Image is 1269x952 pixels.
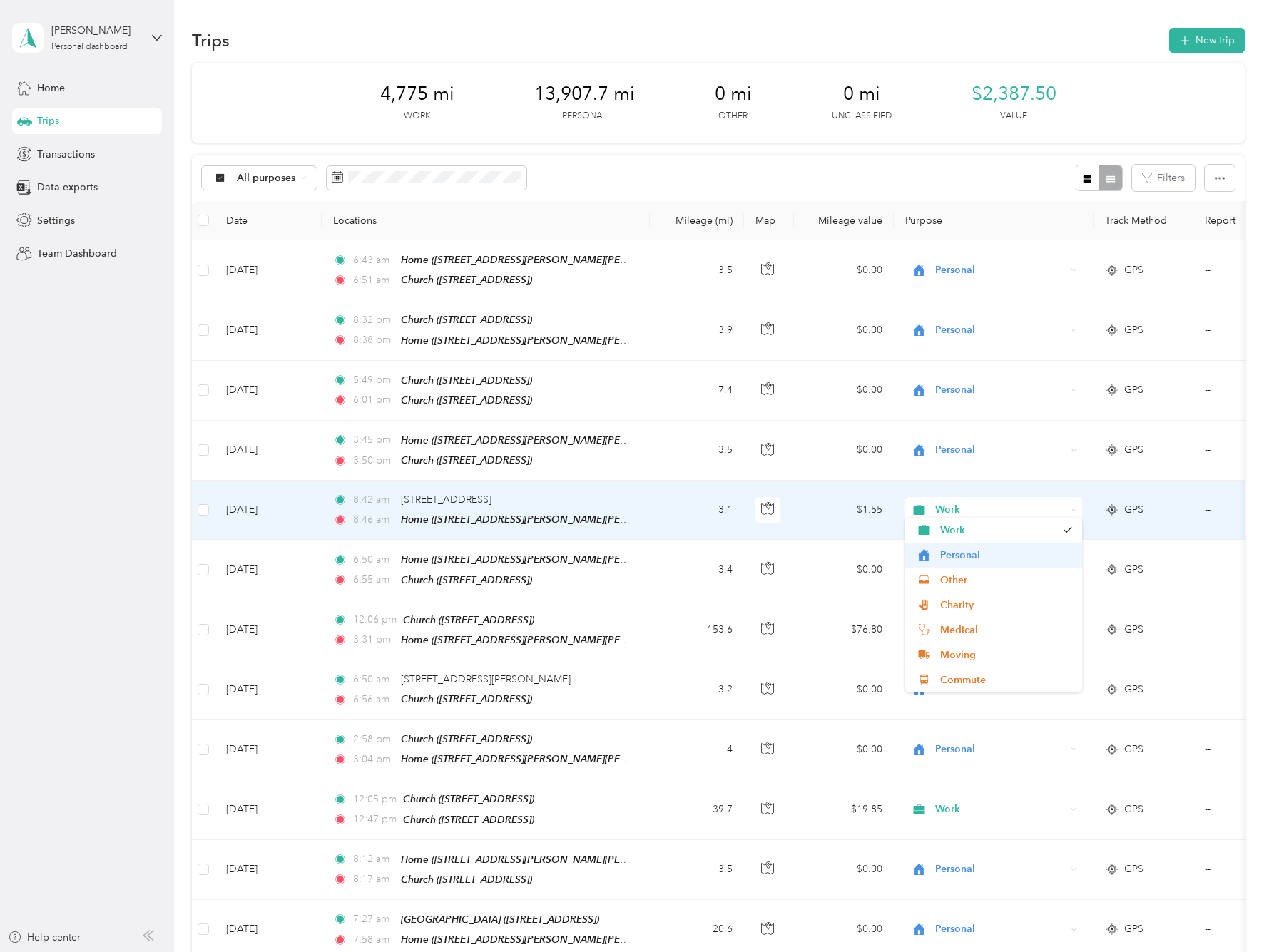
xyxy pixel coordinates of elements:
span: 8:46 am [353,512,394,528]
span: GPS [1124,562,1143,578]
p: Work [404,110,430,123]
span: Home ([STREET_ADDRESS][PERSON_NAME][PERSON_NAME][US_STATE]) [401,753,738,765]
td: $0.00 [794,240,894,300]
span: 0 mi [715,83,752,106]
span: Other [940,573,1072,588]
td: 3.5 [650,240,744,300]
span: Home ([STREET_ADDRESS][PERSON_NAME][PERSON_NAME][US_STATE]) [401,854,738,866]
th: Mileage (mi) [650,201,744,240]
span: Personal [935,322,1066,338]
span: 5:49 pm [353,372,394,388]
div: [PERSON_NAME] [51,23,141,38]
span: Home ([STREET_ADDRESS][PERSON_NAME][PERSON_NAME][US_STATE]) [401,254,738,266]
span: GPS [1124,502,1143,518]
th: Map [744,201,794,240]
span: GPS [1124,442,1143,458]
span: GPS [1124,262,1143,278]
td: $76.80 [794,600,894,660]
span: GPS [1124,382,1143,398]
span: Personal [940,548,1072,563]
span: All purposes [237,173,296,183]
td: [DATE] [215,421,322,481]
h1: Trips [192,33,230,48]
span: Personal [935,382,1066,398]
span: 6:56 am [353,692,394,707]
span: Church ([STREET_ADDRESS]) [401,374,532,386]
span: GPS [1124,742,1143,757]
span: Home ([STREET_ADDRESS][PERSON_NAME][PERSON_NAME][US_STATE]) [401,334,738,347]
span: 12:05 pm [353,792,397,807]
p: Other [718,110,748,123]
span: GPS [1124,921,1143,937]
td: [DATE] [215,481,322,540]
span: Personal [935,861,1066,877]
td: 39.7 [650,779,744,839]
td: $0.00 [794,660,894,720]
span: Medical [940,623,1072,638]
span: Work [935,802,1066,817]
span: Home ([STREET_ADDRESS][PERSON_NAME][PERSON_NAME][US_STATE]) [401,513,738,526]
span: Team Dashboard [37,246,117,261]
td: 3.2 [650,660,744,720]
span: 6:51 am [353,272,394,288]
span: 6:50 am [353,552,394,568]
span: Church ([STREET_ADDRESS]) [403,793,534,804]
td: [DATE] [215,600,322,660]
td: $0.00 [794,300,894,360]
td: $0.00 [794,421,894,481]
span: Settings [37,213,75,228]
span: [STREET_ADDRESS] [401,493,491,506]
span: Trips [37,113,59,128]
span: GPS [1124,322,1143,338]
td: [DATE] [215,720,322,779]
span: 3:45 pm [353,432,394,448]
td: 3.9 [650,300,744,360]
span: 6:01 pm [353,392,394,408]
span: 3:04 pm [353,752,394,767]
span: Work [935,502,1066,518]
td: [DATE] [215,300,322,360]
td: 153.6 [650,600,744,660]
span: $2,387.50 [972,83,1056,106]
p: Personal [562,110,606,123]
span: Church ([STREET_ADDRESS]) [403,614,534,625]
td: 3.5 [650,840,744,900]
button: Help center [8,930,81,945]
p: Value [1000,110,1027,123]
td: 3.5 [650,421,744,481]
td: $1.55 [794,481,894,540]
td: 3.1 [650,481,744,540]
span: 13,907.7 mi [534,83,635,106]
td: $0.00 [794,361,894,421]
td: $0.00 [794,540,894,600]
span: Church ([STREET_ADDRESS]) [401,274,532,285]
span: Church ([STREET_ADDRESS]) [401,454,532,466]
span: 4,775 mi [380,83,454,106]
span: Charity [940,598,1072,613]
td: [DATE] [215,240,322,300]
span: 8:17 am [353,871,394,887]
span: Church ([STREET_ADDRESS]) [401,693,532,705]
span: 8:12 am [353,851,394,867]
iframe: Everlance-gr Chat Button Frame [1189,872,1269,952]
td: [DATE] [215,540,322,600]
td: $0.00 [794,840,894,900]
span: 8:38 pm [353,332,394,348]
span: Home ([STREET_ADDRESS][PERSON_NAME][PERSON_NAME][US_STATE]) [401,553,738,565]
td: $0.00 [794,720,894,779]
span: [STREET_ADDRESS][PERSON_NAME] [401,673,571,685]
td: 7.4 [650,361,744,421]
td: [DATE] [215,361,322,421]
span: 3:50 pm [353,453,394,469]
span: GPS [1124,802,1143,817]
span: Commute [940,672,1072,687]
span: 6:43 am [353,252,394,268]
span: 6:50 am [353,672,394,687]
span: Personal [935,262,1066,278]
span: GPS [1124,682,1143,697]
td: $19.85 [794,779,894,839]
span: Personal [935,921,1066,937]
span: Data exports [37,180,98,195]
span: Home ([STREET_ADDRESS][PERSON_NAME][PERSON_NAME][US_STATE]) [401,634,738,646]
span: 8:32 pm [353,312,394,328]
